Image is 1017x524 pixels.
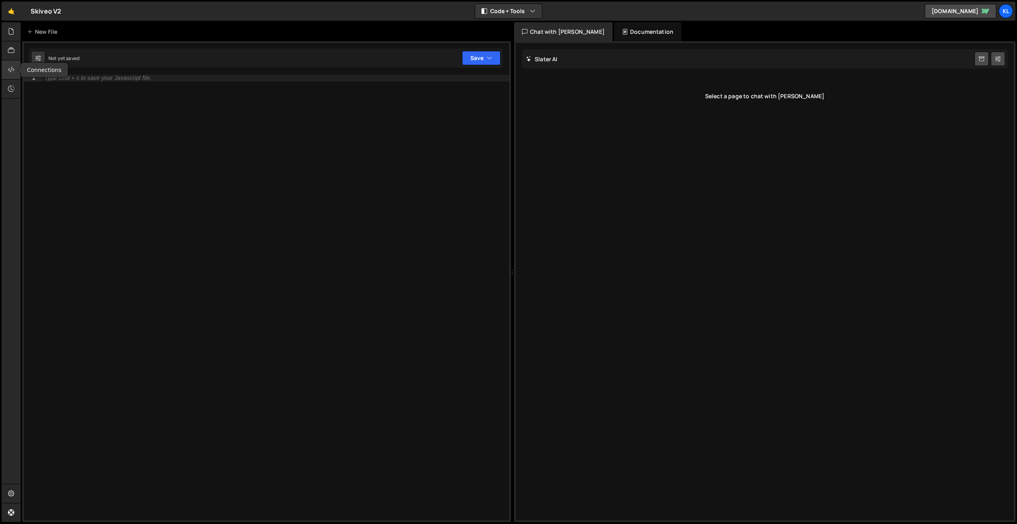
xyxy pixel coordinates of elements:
div: New File [27,28,60,36]
div: Chat with [PERSON_NAME] [514,22,613,41]
h2: Slater AI [526,55,558,63]
div: 1 [24,75,41,82]
div: Select a page to chat with [PERSON_NAME] [522,80,1007,112]
a: Kl [999,4,1013,18]
a: 🤙 [2,2,21,21]
button: Save [462,51,501,65]
div: Documentation [614,22,681,41]
div: Not yet saved [48,55,79,62]
div: Skiveo V2 [31,6,61,16]
button: Code + Tools [475,4,542,18]
div: Type cmd + s to save your Javascript file. [44,75,151,81]
div: Connections [21,63,68,78]
a: [DOMAIN_NAME] [925,4,996,18]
